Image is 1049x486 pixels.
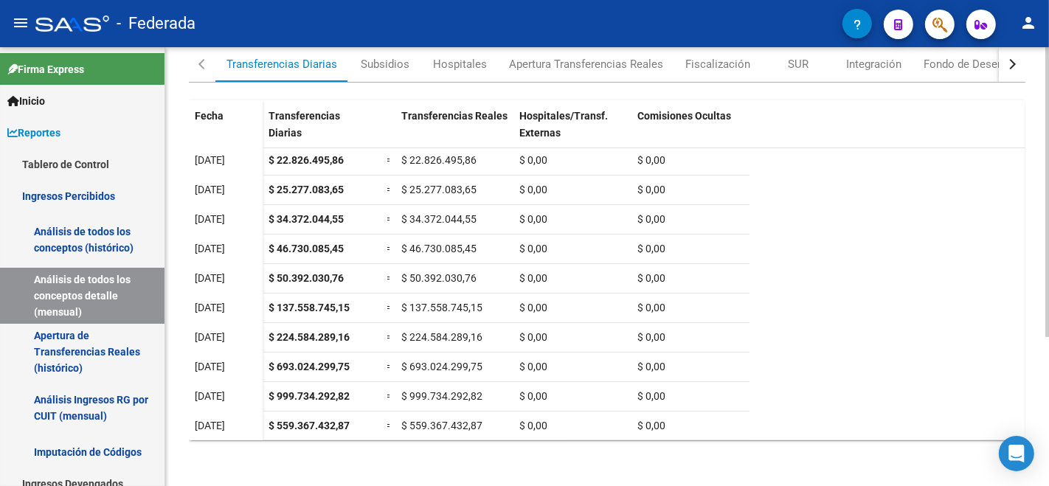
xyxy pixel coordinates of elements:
div: Fiscalización [685,56,750,72]
span: [DATE] [195,272,225,284]
span: [DATE] [195,302,225,313]
span: = [387,272,392,284]
span: $ 0,00 [519,302,547,313]
span: Transferencias Reales [401,110,508,122]
span: Hospitales/Transf. Externas [519,110,608,139]
span: $ 0,00 [519,243,547,254]
div: Fondo de Desempleo [924,56,1028,72]
span: [DATE] [195,213,225,225]
span: $ 0,00 [519,154,547,166]
span: $ 0,00 [519,272,547,284]
span: = [387,184,392,195]
span: $ 46.730.085,45 [401,243,477,254]
span: Inicio [7,93,45,109]
datatable-header-cell: Hospitales/Transf. Externas [513,100,631,162]
span: $ 0,00 [519,331,547,343]
span: $ 22.826.495,86 [269,154,344,166]
span: $ 224.584.289,16 [269,331,350,343]
span: [DATE] [195,390,225,402]
span: Firma Express [7,61,84,77]
span: [DATE] [195,420,225,431]
span: = [387,213,392,225]
span: $ 0,00 [637,331,665,343]
datatable-header-cell: Transferencias Diarias [263,100,381,162]
span: $ 137.558.745,15 [269,302,350,313]
span: $ 0,00 [637,302,665,313]
span: = [387,154,392,166]
div: Open Intercom Messenger [999,436,1034,471]
mat-icon: person [1019,14,1037,32]
span: $ 559.367.432,87 [401,420,482,431]
span: $ 559.367.432,87 [269,420,350,431]
span: $ 999.734.292,82 [401,390,482,402]
datatable-header-cell: Transferencias Reales [395,100,513,162]
span: = [387,331,392,343]
div: SUR [788,56,809,72]
span: - Federada [117,7,195,40]
span: $ 0,00 [519,390,547,402]
span: $ 0,00 [519,184,547,195]
span: Comisiones Ocultas [637,110,731,122]
span: = [387,302,392,313]
span: = [387,243,392,254]
span: Fecha [195,110,224,122]
span: [DATE] [195,361,225,372]
span: $ 0,00 [637,243,665,254]
div: Integración [846,56,901,72]
div: Transferencias Diarias [226,56,337,72]
span: [DATE] [195,184,225,195]
div: Hospitales [433,56,487,72]
span: $ 50.392.030,76 [401,272,477,284]
span: $ 0,00 [637,213,665,225]
span: $ 0,00 [519,213,547,225]
span: $ 137.558.745,15 [401,302,482,313]
span: $ 50.392.030,76 [269,272,344,284]
mat-icon: menu [12,14,30,32]
span: [DATE] [195,243,225,254]
span: = [387,361,392,372]
span: $ 0,00 [519,420,547,431]
span: $ 0,00 [637,184,665,195]
datatable-header-cell: Fecha [189,100,263,162]
span: Reportes [7,125,60,141]
span: $ 25.277.083,65 [269,184,344,195]
span: $ 34.372.044,55 [269,213,344,225]
span: $ 0,00 [637,361,665,372]
span: $ 34.372.044,55 [401,213,477,225]
span: $ 693.024.299,75 [401,361,482,372]
span: $ 0,00 [637,390,665,402]
span: [DATE] [195,154,225,166]
span: $ 0,00 [519,361,547,372]
span: = [387,390,392,402]
span: $ 693.024.299,75 [269,361,350,372]
span: Transferencias Diarias [269,110,340,139]
span: [DATE] [195,331,225,343]
div: Apertura Transferencias Reales [509,56,663,72]
span: $ 46.730.085,45 [269,243,344,254]
span: $ 224.584.289,16 [401,331,482,343]
span: $ 0,00 [637,272,665,284]
span: $ 0,00 [637,420,665,431]
span: $ 0,00 [637,154,665,166]
div: Subsidios [361,56,409,72]
span: = [387,420,392,431]
span: $ 22.826.495,86 [401,154,477,166]
datatable-header-cell: Comisiones Ocultas [631,100,749,162]
span: $ 25.277.083,65 [401,184,477,195]
span: $ 999.734.292,82 [269,390,350,402]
